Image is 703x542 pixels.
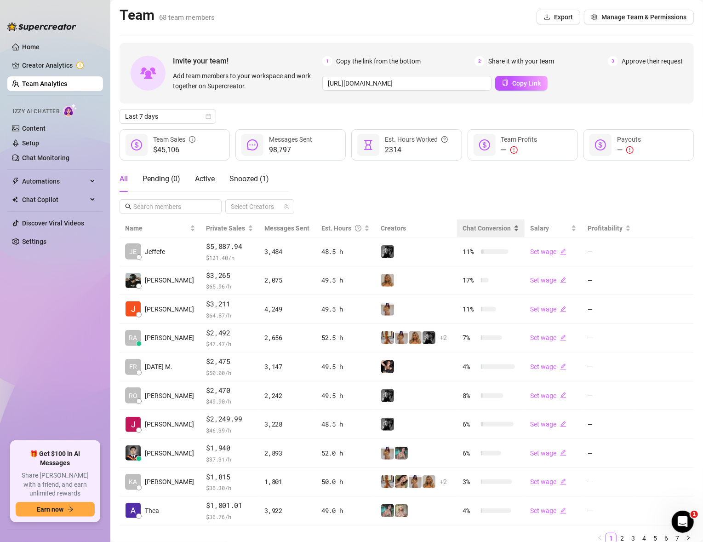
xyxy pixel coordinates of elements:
span: 6 % [463,448,477,458]
span: 7 % [463,333,477,343]
span: Jeffefe [145,247,165,257]
div: — [501,144,537,156]
a: Set wageedit [530,363,566,370]
span: [PERSON_NAME] [145,448,194,458]
span: [DATE] M. [145,362,172,372]
span: $45,106 [153,144,195,156]
a: Set wageedit [530,277,566,284]
span: Earn now [37,506,63,513]
span: $1,940 [206,443,254,454]
span: [PERSON_NAME] [145,304,194,314]
div: 48.5 h [321,247,370,257]
td: — [582,266,636,295]
span: 8 % [463,391,477,401]
span: [PERSON_NAME] [145,391,194,401]
span: $2,492 [206,328,254,339]
a: Set wageedit [530,306,566,313]
img: Georgia (VIP) [381,303,394,316]
span: $ 36.76 /h [206,512,254,521]
div: Est. Hours Worked [385,134,448,144]
span: $2,249.99 [206,414,254,425]
span: copy [502,80,509,86]
span: $3,265 [206,270,254,281]
img: Jane [126,417,141,432]
div: 49.5 h [321,362,370,372]
span: [PERSON_NAME] [145,275,194,285]
a: Settings [22,238,46,245]
div: 3,147 [264,362,310,372]
div: 49.0 h [321,506,370,516]
input: Search members [133,202,209,212]
span: 11 % [463,304,477,314]
img: Kennedy (VIP) [381,245,394,258]
span: 6 % [463,419,477,429]
span: Active [195,174,215,183]
span: $1,815 [206,472,254,483]
span: message [247,139,258,150]
span: [PERSON_NAME] [145,333,194,343]
a: Set wageedit [530,248,566,255]
th: Name [120,219,201,237]
td: — [582,324,636,353]
th: Creators [375,219,457,237]
td: — [582,381,636,410]
span: 3 [608,56,618,66]
div: 2,656 [264,333,310,343]
span: edit [560,479,566,485]
span: info-circle [189,134,195,144]
img: Jaileen (VIP) [381,360,394,373]
span: $3,211 [206,299,254,310]
img: Chat Copilot [12,196,18,203]
span: edit [560,248,566,255]
div: 2,893 [264,448,310,458]
img: Jaz (VIP) [423,475,435,488]
div: 49.5 h [321,391,370,401]
div: 50.0 h [321,477,370,487]
td: — [582,295,636,324]
span: Chat Conversion [463,225,511,232]
span: Snoozed ( 1 ) [229,174,269,183]
div: Team Sales [153,134,195,144]
button: Copy Link [495,76,548,91]
div: 4,249 [264,304,310,314]
td: — [582,496,636,525]
div: 3,228 [264,419,310,429]
span: [PERSON_NAME] [145,477,194,487]
a: Set wageedit [530,334,566,341]
span: thunderbolt [12,178,19,185]
a: Set wageedit [530,392,566,399]
span: exclamation-circle [510,146,518,154]
span: Team Profits [501,136,537,143]
span: KA [129,477,137,487]
span: 3 % [463,477,477,487]
button: Manage Team & Permissions [584,10,694,24]
img: MJaee (VIP) [395,447,408,460]
a: Set wageedit [530,450,566,457]
button: Export [537,10,580,24]
span: 2314 [385,144,448,156]
span: Private Sales [206,225,246,232]
span: exclamation-circle [626,146,634,154]
img: Celine (VIP) [381,475,394,488]
div: — [617,144,641,156]
span: Last 7 days [125,110,211,123]
img: Jericko [126,273,141,288]
td: — [582,352,636,381]
span: setting [591,14,598,20]
span: Share [PERSON_NAME] with a friend, and earn unlimited rewards [16,471,95,498]
span: $ 121.40 /h [206,253,254,262]
span: question-circle [441,134,448,144]
a: Creator Analytics exclamation-circle [22,58,96,73]
span: $ 65.96 /h [206,282,254,291]
img: Josua Escabarte [126,301,141,317]
img: Kennedy (VIP) [381,418,394,431]
span: Export [554,13,573,21]
span: team [284,204,289,209]
img: Ellie (VIP) [395,504,408,517]
a: Set wageedit [530,421,566,428]
span: 4 % [463,362,477,372]
span: Invite your team! [173,55,322,67]
span: $2,470 [206,385,254,396]
span: edit [560,392,566,398]
span: 98,797 [269,144,312,156]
